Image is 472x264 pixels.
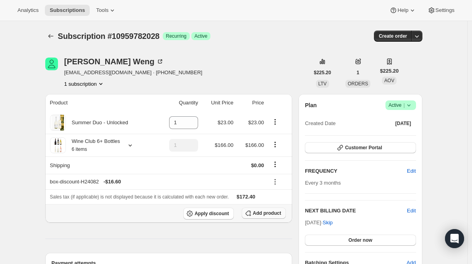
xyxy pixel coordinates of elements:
[17,7,39,13] span: Analytics
[195,33,208,39] span: Active
[251,162,264,168] span: $0.00
[395,120,411,127] span: [DATE]
[66,119,128,127] div: Summer Duo - Unlocked
[385,5,421,16] button: Help
[242,208,286,219] button: Add product
[379,33,407,39] span: Create order
[50,178,264,186] div: box-discount-H24082
[305,167,407,175] h2: FREQUENCY
[384,78,394,83] span: AOV
[66,137,120,153] div: Wine Club 6+ Bottles
[237,194,255,200] span: $172.40
[314,69,331,76] span: $225.20
[50,194,229,200] span: Sales tax (if applicable) is not displayed because it is calculated with each new order.
[218,119,233,125] span: $23.00
[309,67,336,78] button: $225.20
[345,145,382,151] span: Customer Portal
[391,118,416,129] button: [DATE]
[269,160,281,169] button: Shipping actions
[91,5,121,16] button: Tools
[305,180,341,186] span: Every 3 months
[269,140,281,149] button: Product actions
[236,94,266,112] th: Price
[305,142,416,153] button: Customer Portal
[305,101,317,109] h2: Plan
[200,94,236,112] th: Unit Price
[407,207,416,215] button: Edit
[423,5,459,16] button: Settings
[269,118,281,126] button: Product actions
[245,142,264,148] span: $166.00
[13,5,43,16] button: Analytics
[349,237,372,243] span: Order now
[183,208,234,220] button: Apply discount
[407,167,416,175] span: Edit
[356,69,359,76] span: 1
[58,32,160,40] span: Subscription #10959782028
[45,58,58,70] span: Gwyn Weng
[64,80,105,88] button: Product actions
[72,146,87,152] small: 6 items
[156,94,200,112] th: Quantity
[45,31,56,42] button: Subscriptions
[305,119,335,127] span: Created Date
[215,142,233,148] span: $166.00
[374,31,412,42] button: Create order
[45,94,157,112] th: Product
[96,7,108,13] span: Tools
[445,229,464,248] div: Open Intercom Messenger
[305,220,333,225] span: [DATE] ·
[195,210,229,217] span: Apply discount
[45,5,90,16] button: Subscriptions
[380,67,399,75] span: $225.20
[389,101,413,109] span: Active
[305,235,416,246] button: Order now
[402,165,420,177] button: Edit
[435,7,455,13] span: Settings
[305,207,407,215] h2: NEXT BILLING DATE
[64,58,164,66] div: [PERSON_NAME] Weng
[50,7,85,13] span: Subscriptions
[318,81,327,87] span: LTV
[45,156,157,174] th: Shipping
[166,33,187,39] span: Recurring
[397,7,408,13] span: Help
[403,102,405,108] span: |
[318,216,337,229] button: Skip
[348,81,368,87] span: ORDERS
[104,178,121,186] span: - $16.60
[352,67,364,78] button: 1
[323,219,333,227] span: Skip
[253,210,281,216] span: Add product
[248,119,264,125] span: $23.00
[64,69,202,77] span: [EMAIL_ADDRESS][DOMAIN_NAME] · [PHONE_NUMBER]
